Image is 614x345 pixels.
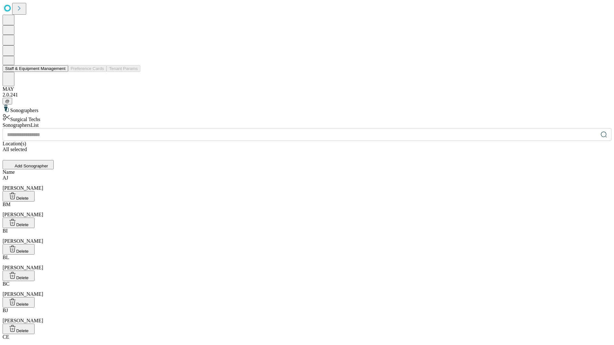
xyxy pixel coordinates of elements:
[3,113,611,122] div: Surgical Techs
[15,164,48,168] span: Add Sonographer
[16,249,29,254] span: Delete
[3,244,35,255] button: Delete
[3,202,611,218] div: [PERSON_NAME]
[3,147,611,152] div: All selected
[16,222,29,227] span: Delete
[3,160,54,169] button: Add Sonographer
[3,86,611,92] div: MAY
[16,196,29,201] span: Delete
[16,275,29,280] span: Delete
[3,98,12,104] button: @
[106,65,140,72] button: Tenant Params
[3,297,35,308] button: Delete
[3,218,35,228] button: Delete
[5,99,10,103] span: @
[3,255,9,260] span: BL
[3,334,9,340] span: CE
[68,65,106,72] button: Preference Cards
[3,104,611,113] div: Sonographers
[3,191,35,202] button: Delete
[3,308,611,324] div: [PERSON_NAME]
[3,141,26,146] span: Location(s)
[3,281,611,297] div: [PERSON_NAME]
[3,169,611,175] div: Name
[3,308,8,313] span: BJ
[16,328,29,333] span: Delete
[3,228,8,234] span: BI
[3,65,68,72] button: Staff & Equipment Management
[16,302,29,307] span: Delete
[3,175,611,191] div: [PERSON_NAME]
[3,122,611,128] div: Sonographers List
[3,255,611,271] div: [PERSON_NAME]
[3,202,11,207] span: BM
[3,324,35,334] button: Delete
[3,92,611,98] div: 2.0.241
[3,271,35,281] button: Delete
[3,175,8,180] span: AJ
[3,228,611,244] div: [PERSON_NAME]
[3,281,9,287] span: BC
